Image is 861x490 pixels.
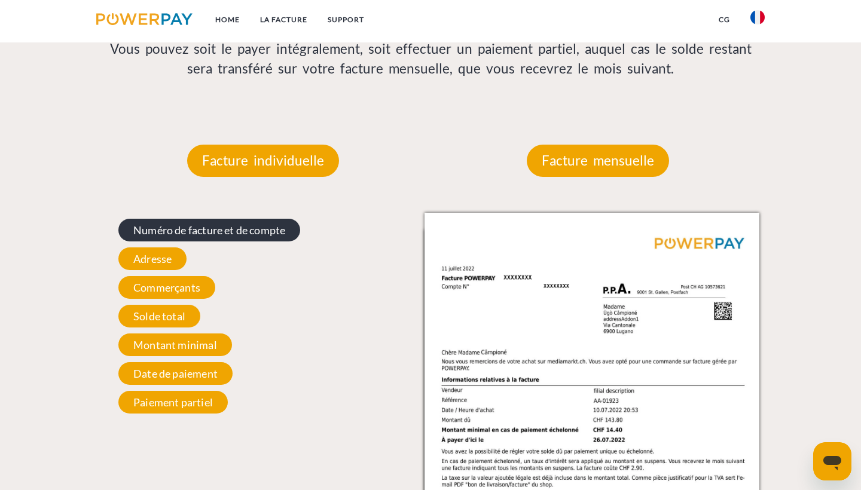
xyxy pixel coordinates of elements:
[96,39,765,79] p: Vous pouvez soit le payer intégralement, soit effectuer un paiement partiel, auquel cas le solde ...
[118,333,232,356] span: Montant minimal
[750,10,765,24] img: fr
[118,305,200,327] span: Solde total
[205,9,250,30] a: Home
[317,9,374,30] a: Support
[118,362,233,385] span: Date de paiement
[118,391,228,414] span: Paiement partiel
[709,9,740,30] a: CG
[527,145,669,177] p: Facture mensuelle
[187,145,339,177] p: Facture individuelle
[118,219,300,241] span: Numéro de facture et de compte
[96,13,193,25] img: logo-powerpay.svg
[813,442,851,480] iframe: Bouton de lancement de la fenêtre de messagerie
[250,9,317,30] a: LA FACTURE
[118,276,215,299] span: Commerçants
[118,247,187,270] span: Adresse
